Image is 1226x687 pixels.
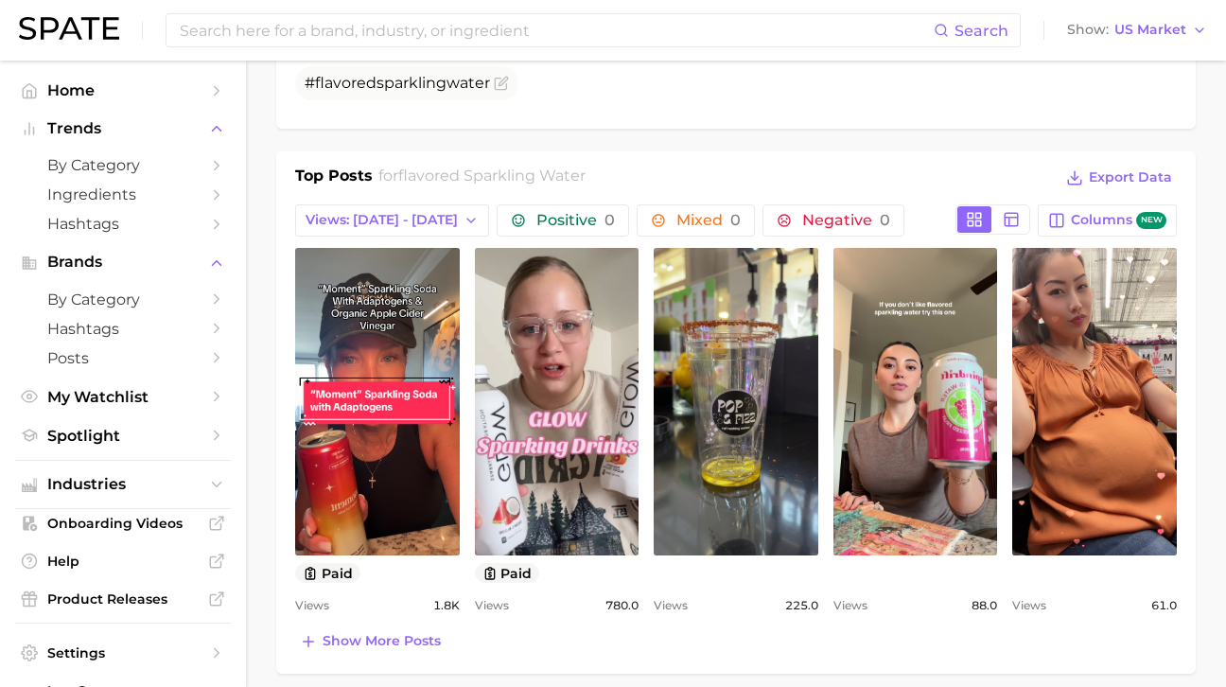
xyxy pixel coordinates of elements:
a: Product Releases [15,585,231,613]
span: Views: [DATE] - [DATE] [306,212,458,228]
a: by Category [15,150,231,180]
span: Views [295,594,329,617]
span: Positive [536,213,615,228]
span: by Category [47,156,199,174]
a: by Category [15,285,231,314]
span: flavored sparkling water [398,167,586,185]
span: new [1136,212,1166,230]
span: water [447,74,490,92]
span: Posts [47,349,199,367]
span: sparkling [377,74,447,92]
button: ShowUS Market [1062,18,1212,43]
a: Settings [15,639,231,667]
span: Trends [47,120,199,137]
a: Home [15,76,231,105]
span: Export Data [1089,169,1172,185]
span: Show [1067,25,1109,35]
span: Hashtags [47,320,199,338]
span: 88.0 [972,594,997,617]
input: Search here for a brand, industry, or ingredient [178,14,934,46]
h2: for [378,165,586,193]
a: Hashtags [15,314,231,343]
a: Help [15,547,231,575]
span: 0 [604,211,615,229]
span: Search [955,22,1008,40]
span: by Category [47,291,199,308]
span: Industries [47,476,199,493]
span: Show more posts [323,633,441,649]
img: SPATE [19,17,119,40]
span: Onboarding Videos [47,515,199,532]
span: Mixed [676,213,741,228]
a: Hashtags [15,209,231,238]
span: 1.8k [433,594,460,617]
span: Ingredients [47,185,199,203]
span: # [305,74,490,92]
span: Settings [47,644,199,661]
span: Negative [802,213,890,228]
button: Export Data [1061,165,1177,191]
span: 780.0 [605,594,639,617]
span: Views [654,594,688,617]
button: paid [295,563,360,583]
span: Product Releases [47,590,199,608]
button: Brands [15,248,231,276]
span: Home [47,81,199,99]
span: 225.0 [785,594,818,617]
span: Views [1012,594,1046,617]
a: Spotlight [15,421,231,450]
span: Brands [47,254,199,271]
span: 0 [880,211,890,229]
button: Flag as miscategorized or irrelevant [494,76,509,91]
span: My Watchlist [47,388,199,406]
span: Views [475,594,509,617]
button: paid [475,563,540,583]
a: My Watchlist [15,382,231,412]
a: Ingredients [15,180,231,209]
span: Hashtags [47,215,199,233]
button: Show more posts [295,628,446,655]
button: Trends [15,114,231,143]
span: flavored [315,74,377,92]
span: Spotlight [47,427,199,445]
span: Views [833,594,867,617]
button: Views: [DATE] - [DATE] [295,204,489,237]
h1: Top Posts [295,165,373,193]
span: US Market [1114,25,1186,35]
button: Columnsnew [1038,204,1177,237]
a: Posts [15,343,231,373]
span: Columns [1071,212,1166,230]
span: 0 [730,211,741,229]
button: Industries [15,470,231,499]
span: 61.0 [1151,594,1177,617]
a: Onboarding Videos [15,509,231,537]
span: Help [47,553,199,570]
